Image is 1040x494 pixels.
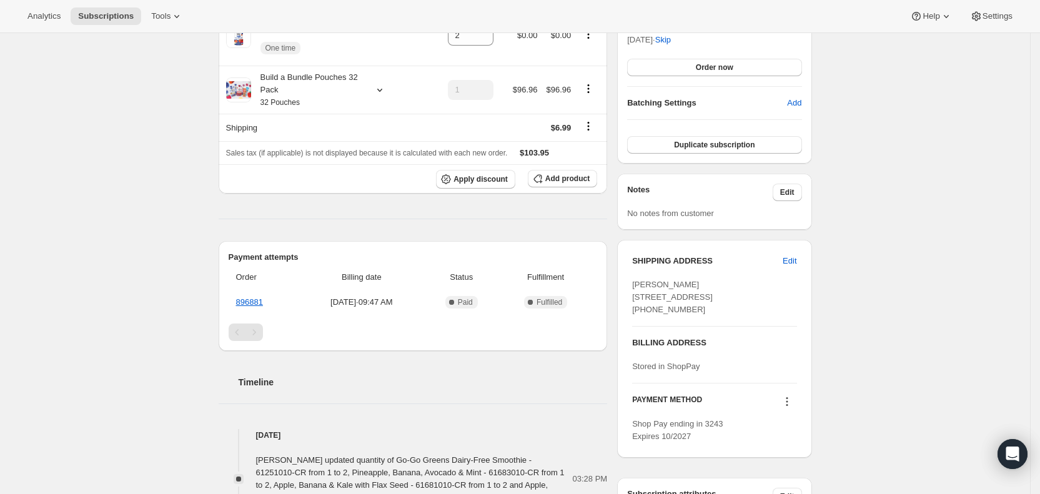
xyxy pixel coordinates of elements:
[302,271,421,284] span: Billing date
[632,362,700,371] span: Stored in ShopPay
[229,324,598,341] nav: Pagination
[144,7,191,25] button: Tools
[573,473,608,485] span: 03:28 PM
[696,62,733,72] span: Order now
[260,98,300,107] small: 32 Pouches
[627,97,787,109] h6: Batching Settings
[502,271,590,284] span: Fulfillment
[251,71,364,109] div: Build a Bundle Pouches 32 Pack
[632,255,783,267] h3: SHIPPING ADDRESS
[458,297,473,307] span: Paid
[239,376,608,388] h2: Timeline
[551,123,572,132] span: $6.99
[632,280,713,314] span: [PERSON_NAME] [STREET_ADDRESS] [PHONE_NUMBER]
[983,11,1013,21] span: Settings
[655,34,671,46] span: Skip
[551,31,572,40] span: $0.00
[627,184,773,201] h3: Notes
[783,255,796,267] span: Edit
[265,43,296,53] span: One time
[780,187,795,197] span: Edit
[780,93,809,113] button: Add
[963,7,1020,25] button: Settings
[648,30,678,50] button: Skip
[236,297,263,307] a: 896881
[578,82,598,96] button: Product actions
[226,149,508,157] span: Sales tax (if applicable) is not displayed because it is calculated with each new order.
[219,429,608,442] h4: [DATE]
[517,31,538,40] span: $0.00
[787,97,801,109] span: Add
[20,7,68,25] button: Analytics
[998,439,1028,469] div: Open Intercom Messenger
[453,174,508,184] span: Apply discount
[528,170,597,187] button: Add product
[151,11,171,21] span: Tools
[627,59,801,76] button: Order now
[520,148,549,157] span: $103.95
[546,85,571,94] span: $96.96
[251,11,430,61] div: Apple, Sweet Potato, Blueberry & Coconut Milk
[775,251,804,271] button: Edit
[513,85,538,94] span: $96.96
[428,271,494,284] span: Status
[27,11,61,21] span: Analytics
[302,296,421,309] span: [DATE] · 09:47 AM
[627,35,671,44] span: [DATE] ·
[632,419,723,441] span: Shop Pay ending in 3243 Expires 10/2027
[229,251,598,264] h2: Payment attempts
[436,170,515,189] button: Apply discount
[923,11,939,21] span: Help
[78,11,134,21] span: Subscriptions
[229,264,299,291] th: Order
[71,7,141,25] button: Subscriptions
[578,27,598,41] button: Product actions
[578,119,598,133] button: Shipping actions
[632,395,702,412] h3: PAYMENT METHOD
[627,209,714,218] span: No notes from customer
[545,174,590,184] span: Add product
[773,184,802,201] button: Edit
[219,114,442,141] th: Shipping
[537,297,562,307] span: Fulfilled
[627,136,801,154] button: Duplicate subscription
[674,140,755,150] span: Duplicate subscription
[632,337,796,349] h3: BILLING ADDRESS
[903,7,959,25] button: Help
